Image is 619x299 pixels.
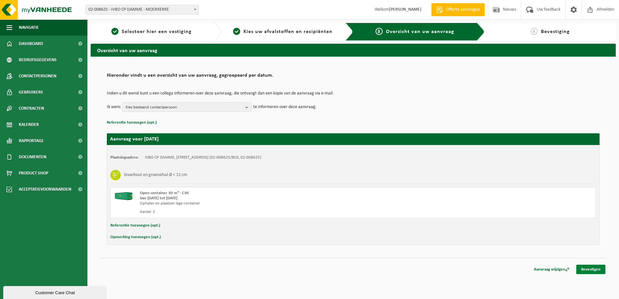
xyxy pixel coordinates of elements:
a: 2Kies uw afvalstoffen en recipiënten [225,28,341,36]
p: Ik wens [107,102,120,112]
a: Aanvraag wijzigen [529,265,574,274]
td: IVBO CP DAMME, [STREET_ADDRESS] (02-008625/BUS, 02-008625) [145,155,261,160]
span: 1 [111,28,118,35]
strong: Plaatsingsadres: [110,155,139,160]
span: Contracten [19,100,44,116]
span: Documenten [19,149,46,165]
span: Kalender [19,116,39,133]
img: HK-XC-30-GN-00.png [114,191,133,200]
a: 1Selecteer hier een vestiging [94,28,209,36]
strong: Aanvraag voor [DATE] [110,137,159,142]
span: Kies bestaand contactpersoon [126,103,243,112]
button: Referentie toevoegen (opt.) [107,118,157,127]
span: 02-008625 - IVBO CP DAMME - MOERKERKE [85,5,199,15]
strong: [PERSON_NAME] [389,7,422,12]
span: Product Shop [19,165,48,181]
span: Open container 30 m³ - C30 [140,191,189,195]
span: Bevestiging [541,29,570,34]
span: Acceptatievoorwaarden [19,181,71,197]
button: Referentie toevoegen (opt.) [110,221,160,230]
span: 3 [376,28,383,35]
span: Selecteer hier een vestiging [122,29,192,34]
span: 02-008625 - IVBO CP DAMME - MOERKERKE [86,5,198,14]
span: Offerte aanvragen [445,6,481,13]
iframe: chat widget [3,285,108,299]
div: Ophalen en plaatsen lege container [140,201,379,206]
span: Dashboard [19,36,43,52]
span: 2 [233,28,240,35]
span: Gebruikers [19,84,43,100]
span: Contactpersonen [19,68,56,84]
span: 4 [531,28,538,35]
a: Offerte aanvragen [431,3,485,16]
button: Kies bestaand contactpersoon [122,102,252,112]
p: Indien u dit wenst kunt u een collega informeren over deze aanvraag, die ontvangt dan een kopie v... [107,91,600,96]
span: Rapportage [19,133,44,149]
span: Overzicht van uw aanvraag [386,29,454,34]
h3: Snoeihout en groenafval Ø < 12 cm [124,170,187,180]
span: Navigatie [19,19,39,36]
h2: Overzicht van uw aanvraag [91,44,616,56]
div: Aantal: 2 [140,209,379,215]
button: Opmerking toevoegen (opt.) [110,233,161,241]
span: Kies uw afvalstoffen en recipiënten [243,29,332,34]
p: te informeren over deze aanvraag. [253,102,317,112]
h2: Hieronder vindt u een overzicht van uw aanvraag, gegroepeerd per datum. [107,73,600,82]
strong: Van [DATE] tot [DATE] [140,196,177,200]
span: Bedrijfsgegevens [19,52,57,68]
a: Bevestigen [576,265,605,274]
